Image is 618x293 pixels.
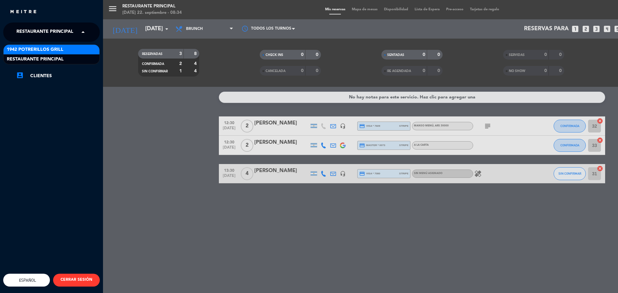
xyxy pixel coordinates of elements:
[7,56,64,63] span: Restaurante Principal
[17,278,36,283] span: Español
[7,46,63,53] span: 1942 Potrerillos Grill
[53,274,100,287] button: CERRAR SESIÓN
[16,71,24,79] i: account_box
[16,72,100,80] a: account_boxClientes
[16,25,73,39] span: Restaurante Principal
[10,10,37,14] img: MEITRE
